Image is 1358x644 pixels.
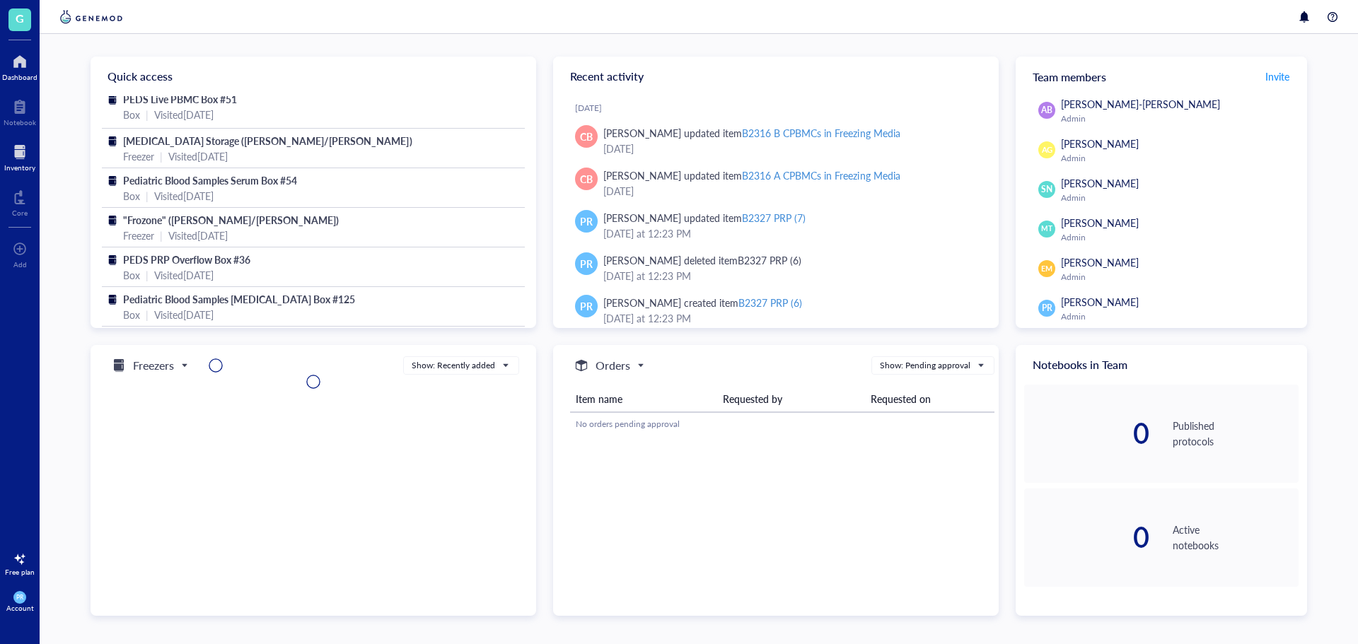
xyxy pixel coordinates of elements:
div: Account [6,604,34,612]
span: [PERSON_NAME] [1061,255,1139,269]
span: G [16,9,24,27]
a: Inventory [4,141,35,172]
div: 0 [1024,419,1150,447]
div: Freezer [123,228,154,243]
div: Visited [DATE] [154,188,214,204]
div: Active notebooks [1173,522,1299,553]
div: Free plan [5,568,35,576]
div: [PERSON_NAME] updated item [603,210,806,226]
div: Admin [1061,271,1293,283]
span: PR [580,213,593,229]
div: Show: Recently added [412,359,495,372]
div: B2327 PRP (6) [738,253,801,267]
div: Show: Pending approval [880,359,970,372]
a: CB[PERSON_NAME] updated itemB2316 A CPBMCs in Freezing Media[DATE] [564,162,987,204]
a: Notebook [4,95,36,127]
div: B2327 PRP (6) [738,295,802,310]
div: | [160,148,163,164]
a: CB[PERSON_NAME] updated itemB2316 B CPBMCs in Freezing Media[DATE] [564,119,987,162]
th: Requested on [865,386,994,412]
span: [PERSON_NAME]-[PERSON_NAME] [1061,97,1220,111]
a: Dashboard [2,50,37,81]
div: Quick access [91,57,536,96]
span: CB [580,171,593,187]
div: [DATE] [575,103,987,114]
div: Visited [DATE] [154,107,214,122]
span: Invite [1265,69,1289,83]
span: [PERSON_NAME] [1061,136,1139,151]
div: Admin [1061,311,1293,322]
div: Dashboard [2,73,37,81]
div: Visited [DATE] [168,148,228,164]
a: PR[PERSON_NAME] created itemB2327 PRP (6)[DATE] at 12:23 PM [564,289,987,332]
span: PEDS Live PBMC Box #51 [123,92,237,106]
h5: Orders [596,357,630,374]
div: Box [123,107,140,122]
div: [DATE] [603,183,976,199]
div: [PERSON_NAME] updated item [603,125,900,141]
a: PR[PERSON_NAME] updated itemB2327 PRP (7)[DATE] at 12:23 PM [564,204,987,247]
span: PR [1042,302,1052,315]
div: Box [123,307,140,322]
div: Recent activity [553,57,999,96]
div: | [146,267,149,283]
span: Pediatric Blood Samples Serum Box #54 [123,173,297,187]
span: [PERSON_NAME] [1061,295,1139,309]
div: Admin [1061,192,1293,204]
div: [PERSON_NAME] created item [603,295,802,310]
div: B2327 PRP (7) [742,211,806,225]
span: PR [580,256,593,271]
div: [DATE] at 12:23 PM [603,268,976,283]
h5: Freezers [133,357,174,374]
span: AB [1041,104,1052,117]
span: CB [580,129,593,144]
div: B2316 B CPBMCs in Freezing Media [742,126,900,140]
span: [PERSON_NAME] [1061,216,1139,230]
span: PEDS PRP Overflow Box #36 [123,252,250,267]
div: Admin [1061,113,1293,124]
div: Inventory [4,163,35,172]
div: Visited [DATE] [154,267,214,283]
span: [MEDICAL_DATA] Storage ([PERSON_NAME]/[PERSON_NAME]) [123,134,412,148]
span: PR [580,298,593,314]
div: Box [123,267,140,283]
div: | [146,188,149,204]
span: "Frozone" ([PERSON_NAME]/[PERSON_NAME]) [123,213,339,227]
div: Published protocols [1173,418,1299,449]
div: [PERSON_NAME] updated item [603,168,900,183]
button: Invite [1265,65,1290,88]
div: 0 [1024,523,1150,551]
div: Admin [1061,232,1293,243]
div: Notebook [4,118,36,127]
a: Core [12,186,28,217]
span: EM [1041,263,1052,274]
div: Team members [1016,57,1307,96]
th: Requested by [717,386,864,412]
div: Notebooks in Team [1016,345,1307,385]
span: Pediatric Blood Samples [MEDICAL_DATA] Box #125 [123,292,355,306]
div: Add [13,260,27,269]
div: Freezer [123,148,154,164]
div: No orders pending approval [576,418,989,431]
img: genemod-logo [57,8,126,25]
span: [PERSON_NAME] [1061,176,1139,190]
div: [DATE] at 12:23 PM [603,226,976,241]
div: | [146,307,149,322]
th: Item name [570,386,717,412]
div: | [146,107,149,122]
div: [DATE] [603,141,976,156]
span: PR [16,594,23,601]
span: SN [1041,183,1052,196]
div: Visited [DATE] [154,307,214,322]
div: | [160,228,163,243]
div: Admin [1061,153,1293,164]
div: [PERSON_NAME] deleted item [603,252,801,268]
div: Visited [DATE] [168,228,228,243]
span: MT [1041,223,1052,234]
div: Box [123,188,140,204]
div: B2316 A CPBMCs in Freezing Media [742,168,900,182]
span: AG [1041,144,1052,156]
div: Core [12,209,28,217]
